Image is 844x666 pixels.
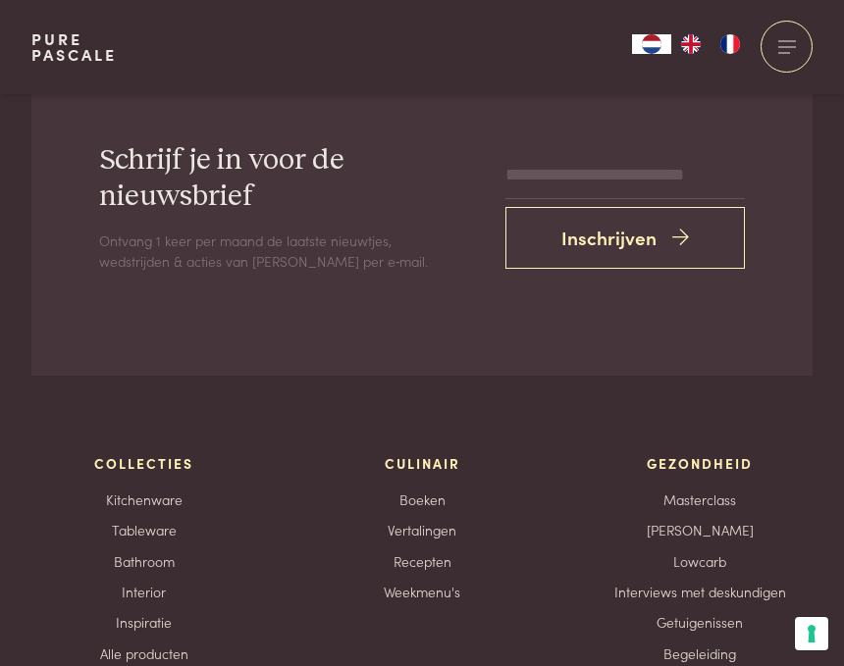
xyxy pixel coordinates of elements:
[99,231,433,271] p: Ontvang 1 keer per maand de laatste nieuwtjes, wedstrijden & acties van [PERSON_NAME] per e‑mail.
[657,612,743,633] a: Getuigenissen
[632,34,671,54] a: NL
[385,453,460,474] span: Culinair
[114,551,175,572] a: Bathroom
[116,612,172,633] a: Inspiratie
[671,34,750,54] ul: Language list
[106,489,183,510] a: Kitchenware
[711,34,750,54] a: FR
[795,617,828,650] button: Uw voorkeuren voor toestemming voor trackingtechnologieën
[632,34,671,54] div: Language
[632,34,750,54] aside: Language selected: Nederlands
[100,643,188,664] a: Alle producten
[112,520,177,540] a: Tableware
[505,207,745,269] button: Inschrijven
[647,520,754,540] a: [PERSON_NAME]
[394,551,451,572] a: Recepten
[673,551,726,572] a: Lowcarb
[663,643,736,664] a: Begeleiding
[399,489,446,510] a: Boeken
[671,34,711,54] a: EN
[99,142,474,215] h2: Schrijf je in voor de nieuwsbrief
[647,453,753,474] span: Gezondheid
[388,520,456,540] a: Vertalingen
[663,489,736,510] a: Masterclass
[122,582,166,602] a: Interior
[384,582,460,602] a: Weekmenu's
[94,453,193,474] span: Collecties
[614,582,786,602] a: Interviews met deskundigen
[31,31,117,63] a: PurePascale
